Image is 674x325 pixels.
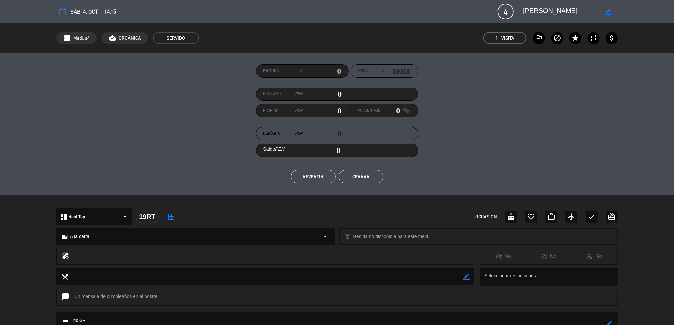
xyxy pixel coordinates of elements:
em: % [400,104,411,117]
button: Cerrar [339,170,383,183]
span: A la carta [70,233,89,240]
input: 0 [302,106,342,116]
span: ORGÁNICA [119,34,141,42]
i: calendar_today [58,8,66,16]
span: SERVIDO [153,32,199,44]
label: Depósito [263,130,303,137]
i: card_giftcard [608,213,616,221]
i: check [588,213,596,221]
i: local_dining [61,273,68,280]
span: 1 [496,34,498,42]
em: Visita [501,34,514,42]
i: chrome_reader_mode [62,234,68,240]
i: border_all [167,213,175,221]
i: attach_money [608,34,616,42]
label: Propina [263,107,303,114]
i: border_color [605,9,611,15]
button: REVERTIR [291,170,336,183]
input: 0 [303,89,342,99]
label: Consumo [263,91,303,97]
i: work_outline [547,213,555,221]
div: No [526,252,572,261]
i: border_color [463,273,470,280]
label: Saldo [263,145,285,153]
i: cake [507,213,515,221]
span: 4 [498,4,514,19]
span: Mesa [358,68,368,74]
input: 0 [381,106,400,116]
i: dashboard [60,213,67,221]
div: Un mensaje de cumpleaños en el postre [56,289,618,306]
span: Bebida no disponible para este menú [353,233,430,240]
i: airplanemode_active [567,213,575,221]
i: subject [61,317,68,324]
div: No [480,252,526,261]
span: confirmation_number [63,34,71,42]
i: repeat [590,34,598,42]
em: # [382,68,384,74]
em: PEN [295,91,303,97]
span: 14:15 [104,7,116,16]
i: outlined_flag [535,34,543,42]
span: sáb. 4, oct. [70,7,99,16]
input: number [384,66,411,76]
em: PEN [275,146,285,152]
i: chat [62,293,69,302]
em: PEN [295,130,303,137]
label: Porcentaje [358,107,381,114]
em: # [300,68,302,74]
i: arrow_drop_down [322,233,330,240]
i: favorite_border [527,213,535,221]
i: block [553,34,561,42]
input: 0 [302,66,341,76]
span: Roof Top [68,213,85,221]
div: No [572,252,617,261]
span: MsdUu4 [73,34,90,42]
button: calendar_today [56,6,68,18]
i: cloud_done [109,34,116,42]
em: PEN [295,107,302,114]
label: Factura [263,68,302,74]
i: local_bar [345,234,351,240]
span: OCCASION: [475,213,498,221]
i: star [571,34,579,42]
i: healing [62,252,69,261]
i: arrow_drop_down [121,213,129,221]
div: 19RT [136,211,159,223]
